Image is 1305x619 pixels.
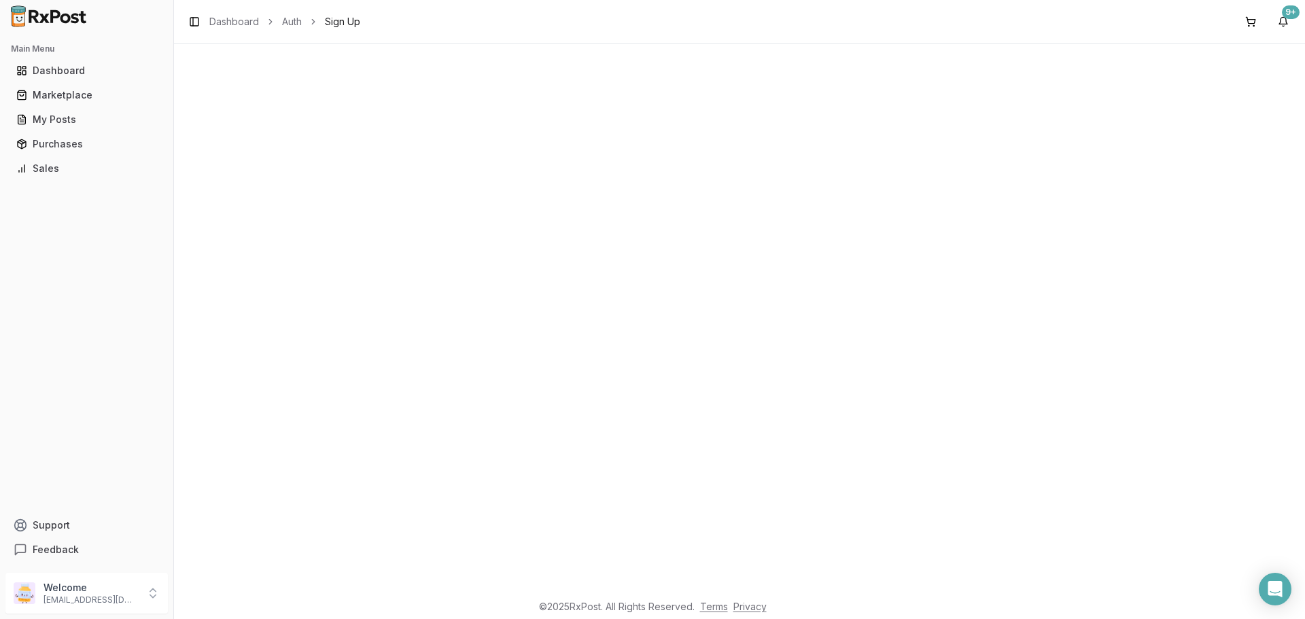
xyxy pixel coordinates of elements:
[5,5,92,27] img: RxPost Logo
[5,513,168,537] button: Support
[33,543,79,556] span: Feedback
[282,15,302,29] a: Auth
[11,132,162,156] a: Purchases
[5,84,168,106] button: Marketplace
[11,156,162,181] a: Sales
[11,58,162,83] a: Dashboard
[16,162,157,175] div: Sales
[700,601,728,612] a: Terms
[11,43,162,54] h2: Main Menu
[14,582,35,604] img: User avatar
[16,88,157,102] div: Marketplace
[16,113,157,126] div: My Posts
[5,133,168,155] button: Purchases
[5,537,168,562] button: Feedback
[209,15,360,29] nav: breadcrumb
[325,15,360,29] span: Sign Up
[11,83,162,107] a: Marketplace
[209,15,259,29] a: Dashboard
[43,595,138,605] p: [EMAIL_ADDRESS][DOMAIN_NAME]
[733,601,767,612] a: Privacy
[5,158,168,179] button: Sales
[1259,573,1291,605] div: Open Intercom Messenger
[5,60,168,82] button: Dashboard
[16,137,157,151] div: Purchases
[1282,5,1300,19] div: 9+
[1272,11,1294,33] button: 9+
[16,64,157,77] div: Dashboard
[5,109,168,130] button: My Posts
[11,107,162,132] a: My Posts
[43,581,138,595] p: Welcome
